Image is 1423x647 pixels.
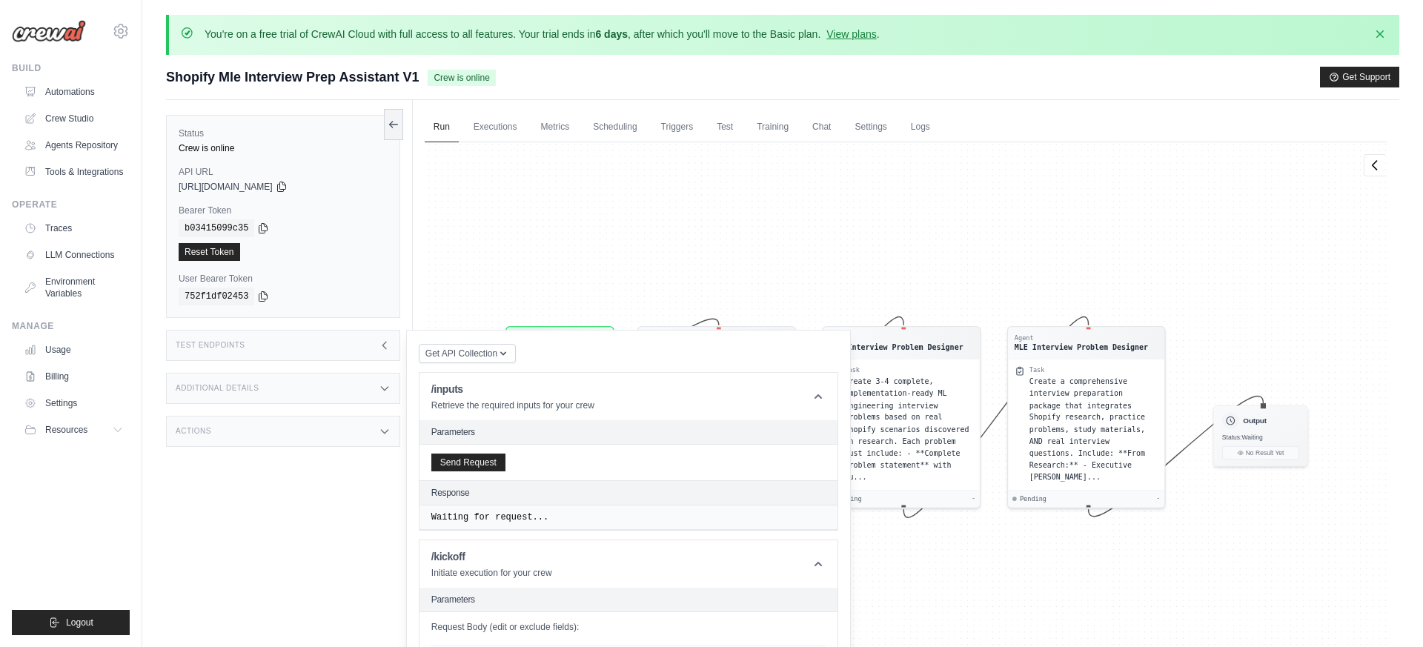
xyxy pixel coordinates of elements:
g: Edge from inputsNode to a621c442e9dfdeec6ad8959666e8392e [563,319,719,398]
label: Status [179,127,388,139]
a: Tools & Integrations [18,160,130,184]
a: Traces [18,216,130,240]
g: Edge from 285629191f13ea09e74f562ad950aea3 to outputNode [1088,396,1263,516]
h1: /kickoff [431,549,552,564]
span: Pending [1020,494,1046,502]
code: 752f1df02453 [179,288,254,305]
span: Resources [45,424,87,436]
button: Get API Collection [419,344,516,363]
div: AgentShopify Business Analyst & ML ...TaskConduct comprehensive research on Shopify's ML landscap... [637,326,796,508]
div: Operate [12,199,130,210]
a: Executions [465,112,526,143]
button: Send Request [431,454,505,471]
label: Request Body (edit or exclude fields): [431,621,826,633]
strong: 6 days [595,28,628,40]
div: MLE Interview Problem Designer [829,342,963,352]
button: Get Support [1320,67,1399,87]
a: Agents Repository [18,133,130,157]
h3: Additional Details [176,384,259,393]
a: Crew Studio [18,107,130,130]
a: Test [708,112,742,143]
button: Resources [18,418,130,442]
div: Manage [12,320,130,332]
span: Crew is online [428,70,495,86]
div: Build [12,62,130,74]
button: Logout [12,610,130,635]
a: Scheduling [584,112,646,143]
h3: Test Endpoints [176,341,245,350]
a: View plans [826,28,876,40]
a: Automations [18,80,130,104]
a: Triggers [652,112,703,143]
div: AgentMLE Interview Problem DesignerTaskCreate a comprehensive interview preparation package that ... [1007,326,1166,508]
div: OutputStatus:WaitingNo Result Yet [1213,405,1308,467]
img: Logo [12,20,86,42]
a: Settings [18,391,130,415]
p: Retrieve the required inputs for your crew [431,399,594,411]
div: Crew is online [179,142,388,154]
span: Create a comprehensive interview preparation package that integrates Shopify research, practice p... [1029,376,1145,481]
div: Task [1029,366,1045,374]
a: Chat [803,112,840,143]
span: Logout [66,617,93,628]
div: Create a comprehensive interview preparation package that integrates Shopify research, practice p... [1029,375,1158,483]
span: Status: Waiting [1222,434,1263,441]
div: MLE Interview Problem Designer [1015,342,1148,352]
a: Training [748,112,797,143]
h1: /inputs [431,382,594,397]
iframe: Chat Widget [1349,576,1423,647]
span: Pending [835,494,861,502]
span: Get API Collection [425,348,497,359]
div: Agent [829,334,963,342]
p: You're on a free trial of CrewAI Cloud with full access to all features. Your trial ends in , aft... [205,27,880,42]
h3: Actions [176,427,211,436]
div: InputsRun Automation [505,326,614,391]
label: User Bearer Token [179,273,388,285]
code: b03415099c35 [179,219,254,237]
div: - [972,494,975,502]
div: - [1156,494,1160,502]
h2: Parameters [431,426,826,438]
h3: Output [1243,416,1266,426]
span: [URL][DOMAIN_NAME] [179,181,273,193]
div: AgentMLE Interview Problem DesignerTaskCreate 3-4 complete, implementation-ready ML engineering i... [822,326,981,508]
a: Environment Variables [18,270,130,305]
label: Bearer Token [179,205,388,216]
a: Settings [846,112,895,143]
button: No Result Yet [1222,446,1299,460]
label: API URL [179,166,388,178]
a: Logs [902,112,939,143]
a: Reset Token [179,243,240,261]
div: Create 3-4 complete, implementation-ready ML engineering interview problems based on real Shopify... [844,375,973,483]
h2: Parameters [431,594,826,605]
p: Initiate execution for your crew [431,567,552,579]
g: Edge from 0f4d2c46bff3a3ffafddf6eebff19abb to 285629191f13ea09e74f562ad950aea3 [903,317,1088,518]
pre: Waiting for request... [431,511,826,523]
div: Task [844,366,860,374]
div: Agent [1015,334,1148,342]
a: Billing [18,365,130,388]
a: Metrics [532,112,579,143]
a: LLM Connections [18,243,130,267]
a: Usage [18,338,130,362]
a: Run [425,112,459,143]
g: Edge from a621c442e9dfdeec6ad8959666e8392e to 0f4d2c46bff3a3ffafddf6eebff19abb [719,317,903,518]
span: Shopify Mle Interview Prep Assistant V1 [166,67,419,87]
span: Create 3-4 complete, implementation-ready ML engineering interview problems based on real Shopify... [844,376,969,481]
h2: Response [431,487,470,499]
